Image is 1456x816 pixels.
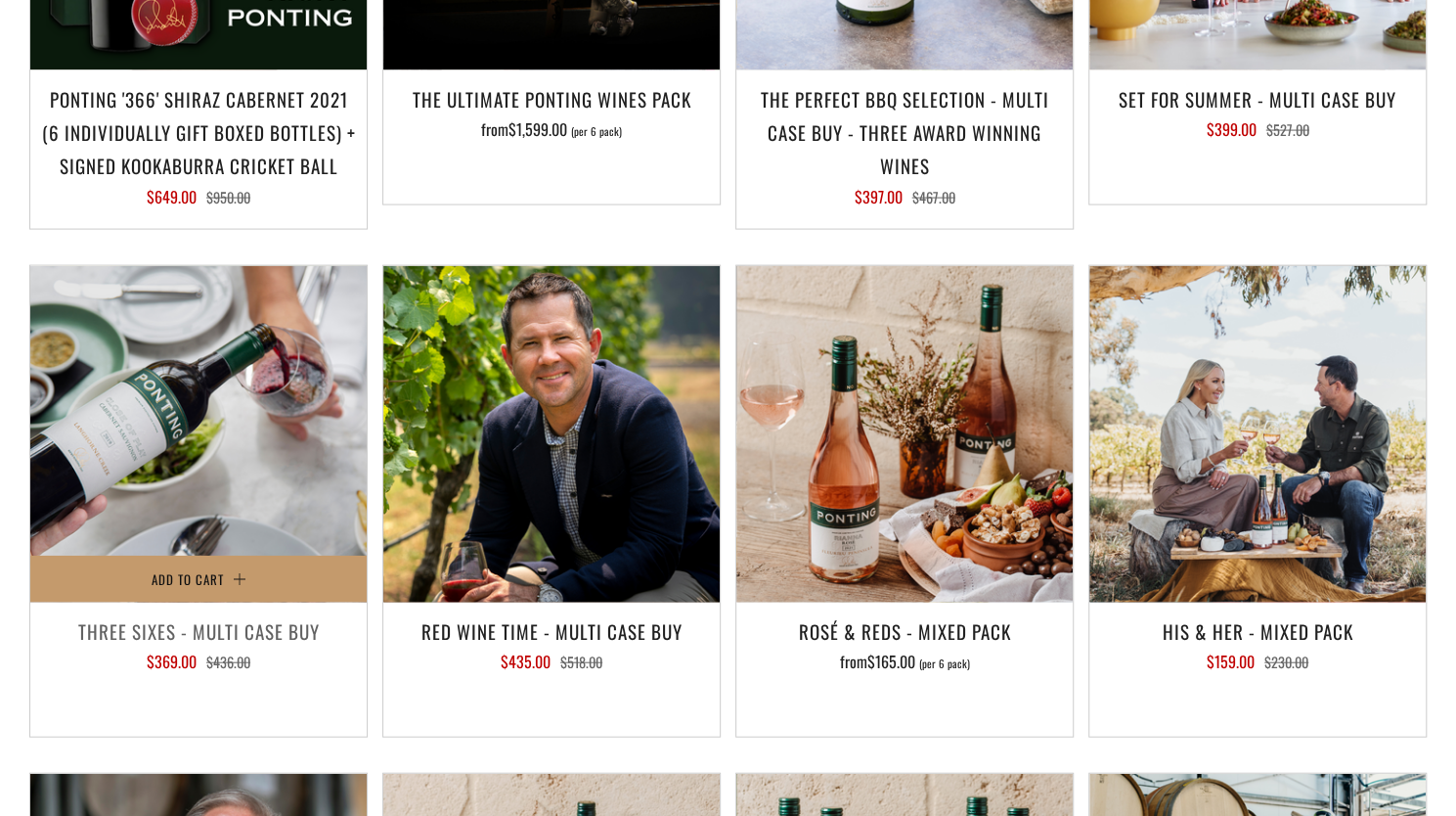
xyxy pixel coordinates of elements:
[393,614,710,648] h3: Red Wine Time - Multi Case Buy
[30,82,367,204] a: Ponting '366' Shiraz Cabernet 2021 (6 individually gift boxed bottles) + SIGNED KOOKABURRA CRICKE...
[508,117,567,141] span: $1,599.00
[867,650,915,673] span: $165.00
[383,614,720,712] a: Red Wine Time - Multi Case Buy $435.00 $518.00
[393,82,710,115] h3: The Ultimate Ponting Wines Pack
[1266,119,1309,140] span: $527.00
[746,614,1063,648] h3: Rosé & Reds - Mixed Pack
[1099,614,1416,648] h3: His & Her - Mixed Pack
[571,126,622,137] span: (per 6 pack)
[736,82,1073,204] a: The perfect BBQ selection - MULTI CASE BUY - Three award winning wines $397.00 $467.00
[1264,652,1308,672] span: $230.00
[40,614,357,648] h3: Three Sixes - Multi Case Buy
[481,117,622,141] span: from
[40,82,357,183] h3: Ponting '366' Shiraz Cabernet 2021 (6 individually gift boxed bottles) + SIGNED KOOKABURRA CRICKE...
[855,185,903,208] span: $397.00
[1099,82,1416,115] h3: Set For Summer - Multi Case Buy
[560,652,602,672] span: $518.00
[30,614,367,712] a: Three Sixes - Multi Case Buy $369.00 $436.00
[206,652,250,672] span: $436.00
[147,185,197,208] span: $649.00
[919,658,970,669] span: (per 6 pack)
[383,82,720,180] a: The Ultimate Ponting Wines Pack from$1,599.00 (per 6 pack)
[1207,117,1257,141] span: $399.00
[746,82,1063,183] h3: The perfect BBQ selection - MULTI CASE BUY - Three award winning wines
[30,556,367,603] button: Add to Cart
[1089,614,1426,712] a: His & Her - Mixed Pack $159.00 $230.00
[840,650,970,673] span: from
[206,187,250,207] span: $950.00
[152,569,224,589] span: Add to Cart
[147,650,197,673] span: $369.00
[501,650,551,673] span: $435.00
[912,187,955,207] span: $467.00
[1207,650,1255,673] span: $159.00
[736,614,1073,712] a: Rosé & Reds - Mixed Pack from$165.00 (per 6 pack)
[1089,82,1426,180] a: Set For Summer - Multi Case Buy $399.00 $527.00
